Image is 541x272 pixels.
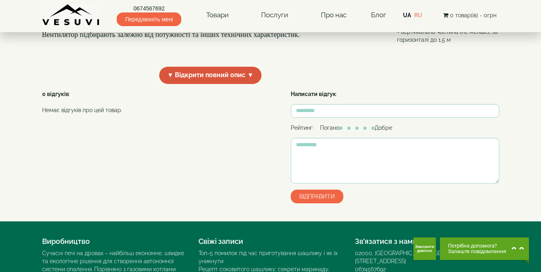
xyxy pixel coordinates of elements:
[291,190,343,203] button: Відправити
[440,237,529,260] button: Chat button
[448,249,506,254] span: Залиште повідомлення
[413,237,436,260] button: Get Call button
[291,124,499,132] div: Рейтинг: Погано Добре
[42,4,100,26] img: content
[355,237,499,245] h4: Зв’язатися з нами
[371,11,386,19] a: Блог
[42,90,271,118] div: :
[253,6,296,25] a: Послуги
[42,22,367,39] font: У комплект входить булер'ян та підставка для турбовентилятора. Вентилятор не входить до комплекта...
[397,28,499,44] span: - вертикальна частина (не менше), за горизонталі до 1,5 м
[159,67,262,84] span: ▼ Відкрити повний опис ▼
[117,12,181,26] span: Передзвоніть мені
[42,106,271,114] p: Немає відгуків про цей товар.
[450,12,496,18] span: 0 товар(ів) - 0грн
[42,91,69,97] strong: 0 відгуків
[42,237,186,245] h4: Виробництво
[355,249,499,265] div: 02000, [GEOGRAPHIC_DATA], [GEOGRAPHIC_DATA]. [STREET_ADDRESS]
[117,4,181,12] a: 0674567692
[448,243,506,249] span: Потрібна допомога?
[199,237,343,245] h4: Свіжі записи
[415,245,434,253] span: Замовити дзвінок
[403,12,411,18] a: UA
[414,12,422,18] a: RU
[313,6,355,25] a: Про нас
[291,91,336,97] strong: Написати відгук
[441,11,499,20] button: 0 товар(ів) - 0грн
[199,250,338,264] a: Топ-5 помилок під час приготування шашлику і як їх уникнути
[198,6,237,25] a: Товари
[291,90,499,98] div: :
